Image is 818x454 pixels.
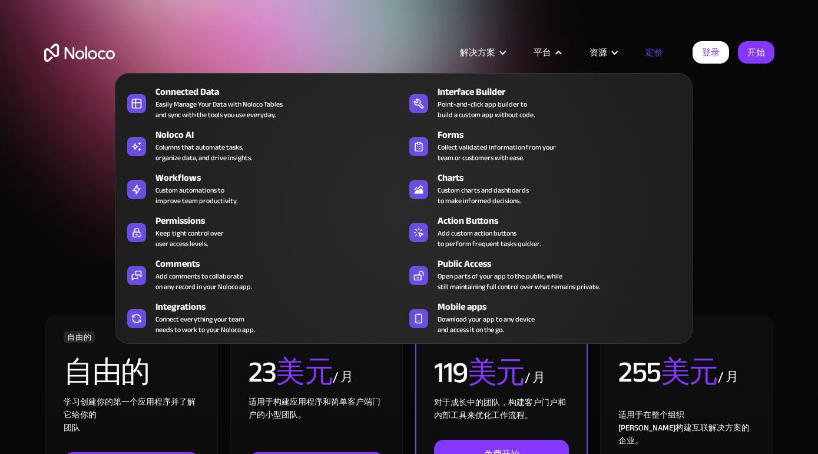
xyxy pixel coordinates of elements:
[438,128,691,142] div: Forms
[276,344,333,400] font: 美元
[155,99,283,120] div: Easily Manage Your Data with Noloco Tables and sync with the tools you use everyday.
[64,394,196,423] font: 学习创建你的第一个应用程序并了解它给你的
[155,300,409,314] div: Integrations
[534,44,551,61] font: 平台
[121,211,403,251] a: PermissionsKeep tight control overuser access levels.
[438,85,691,99] div: Interface Builder
[155,228,224,249] div: Keep tight control over user access levels.
[438,185,529,206] div: Custom charts and dashboards to make informed decisions.
[631,45,678,60] a: 定价
[438,271,600,292] div: Open parts of your app to the public, while still maintaining full control over what remains priv...
[525,365,545,390] font: / 月
[155,171,409,185] div: Workflows
[468,345,525,400] font: 美元
[702,44,720,61] font: 登录
[115,57,693,344] nav: 平台
[155,185,237,206] div: Custom automations to improve team productivity.
[460,44,495,61] font: 解决方案
[403,254,685,294] a: Public AccessOpen parts of your app to the public, whilestill maintaining full control over what ...
[121,254,403,294] a: CommentsAdd comments to collaborateon any record in your Noloco app.
[693,41,729,64] a: 登录
[64,344,150,400] font: 自由的
[155,257,409,271] div: Comments
[438,300,691,314] div: Mobile apps
[438,257,691,271] div: Public Access
[333,364,353,389] font: / 月
[403,82,685,122] a: Interface BuilderPoint-and-click app builder tobuild a custom app without code.
[434,345,468,400] font: 119
[298,407,306,423] font: 。‍
[403,125,685,165] a: FormsCollect validated information from yourteam or customers with ease.
[645,44,663,61] font: 定价
[434,395,566,423] font: 对于成长中的团队，构建客户门户和内部工具来优化工作流程。
[575,45,631,60] div: 资源
[67,330,91,344] font: 自由的
[747,44,765,61] font: 开始
[438,314,535,335] span: Download your app to any device and access it on the go.
[590,44,607,61] font: 资源
[155,128,409,142] div: Noloco AI
[445,45,519,60] div: 解决方案
[618,407,684,423] font: 适用于在整个组织
[44,44,115,62] a: 家
[403,168,685,208] a: ChartsCustom charts and dashboardsto make informed decisions.
[64,420,80,436] font: 团队
[249,344,276,400] font: 23
[155,214,409,228] div: Permissions
[403,297,685,337] a: Mobile appsDownload your app to any deviceand access it on the go.
[438,99,535,120] div: Point-and-click app builder to build a custom app without code.
[438,171,691,185] div: Charts
[618,344,661,400] font: 255
[618,420,750,449] font: 构建互联解决方案的企业。‍
[249,394,380,423] font: 适用于构建应用程序和简单客户端门户的小型团队
[121,297,403,337] a: IntegrationsConnect everything your teamneeds to work to your Noloco app.
[438,228,541,249] div: Add custom action buttons to perform frequent tasks quicker.
[155,271,252,292] div: Add comments to collaborate on any record in your Noloco app.
[121,125,403,165] a: Noloco AIColumns that automate tasks,organize data, and drive insights.
[661,344,718,400] font: 美元
[155,142,252,163] div: Columns that automate tasks, organize data, and drive insights.
[403,211,685,251] a: Action ButtonsAdd custom action buttonsto perform frequent tasks quicker.
[519,45,575,60] div: 平台
[121,168,403,208] a: WorkflowsCustom automations toimprove team productivity.
[618,420,675,436] font: [PERSON_NAME]
[155,85,409,99] div: Connected Data
[121,82,403,122] a: Connected DataEasily Manage Your Data with Noloco Tablesand sync with the tools you use everyday.
[718,364,738,389] font: / 月
[738,41,774,64] a: 开始
[438,142,556,163] div: Collect validated information from your team or customers with ease.
[155,314,255,335] div: Connect everything your team needs to work to your Noloco app.
[438,214,691,228] div: Action Buttons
